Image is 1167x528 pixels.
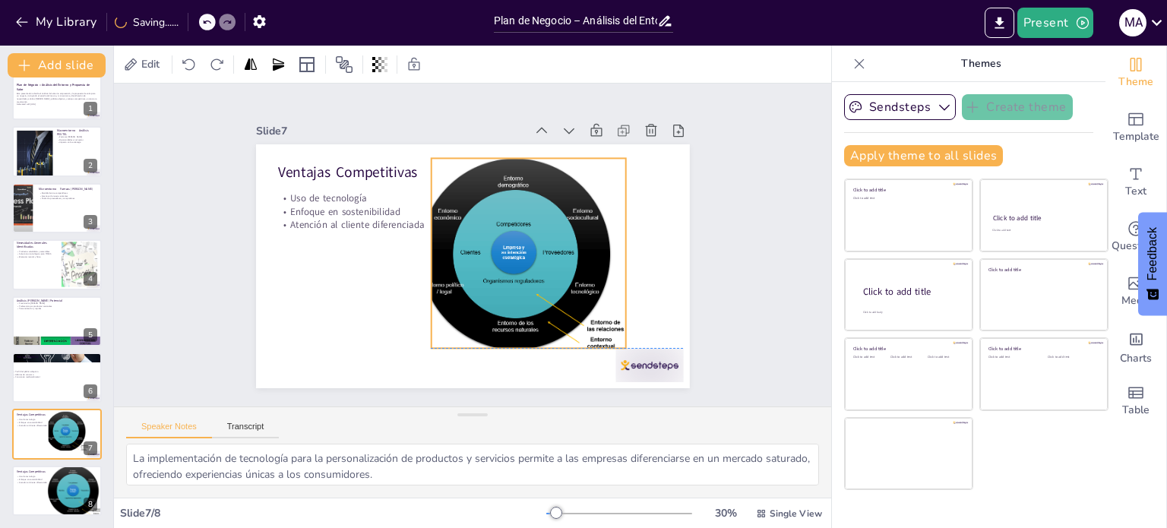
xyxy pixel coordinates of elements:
span: Position [335,55,353,74]
button: My Library [11,10,103,34]
div: Slide 7 [574,40,616,310]
div: 1 [84,102,97,115]
strong: Plan de Negocio – Análisis del Entorno y Propuesta de Valor [17,84,90,92]
p: Uso de tecnología [515,55,546,229]
p: Enfoque en sostenibilidad [501,54,533,228]
div: 8 [84,498,97,511]
div: Click to add title [863,286,960,299]
div: Click to add text [992,229,1093,232]
span: Single View [770,507,822,520]
p: Themes [871,46,1090,82]
p: Amenaza de nuevos entrantes [39,194,97,198]
p: Ventajas Competitivas [17,413,52,417]
p: Preferencia por productos nacionales [17,305,97,308]
p: Hábitos de consumo [13,373,93,376]
div: Click to add text [890,356,925,359]
div: Slide 7 / 8 [120,506,546,520]
p: Poder de proveedores y compradores [39,198,97,201]
button: M A [1119,8,1146,38]
button: Transcript [212,422,280,438]
span: Media [1121,292,1151,309]
p: Personalización y rapidez [17,307,97,310]
p: Oportunidades en el sector [57,138,97,141]
button: Present [1017,8,1093,38]
button: Export to PowerPoint [985,8,1014,38]
div: Get real-time input from your audience [1105,210,1166,264]
p: Impacto en la estrategia [57,141,97,144]
div: Click to add title [853,187,962,193]
div: Add images, graphics, shapes or video [1105,264,1166,319]
p: Factores [PERSON_NAME] [57,135,97,138]
div: Click to add text [853,356,887,359]
button: Create theme [962,94,1073,120]
p: Uso de tecnología [17,475,52,478]
div: Click to add text [988,356,1036,359]
div: Add text boxes [1105,155,1166,210]
div: 6 [12,353,102,403]
p: Conciencia medioambiental [13,376,93,379]
div: 4 [84,272,97,286]
p: Esta presentación aborda el análisis del entorno empresarial y la propuesta de valor para un nego... [17,92,97,103]
div: 7 [84,441,97,455]
span: Template [1113,128,1159,145]
p: Atención al cliente diferenciada [488,52,519,226]
span: Edit [138,57,163,71]
div: 2 [12,126,102,176]
div: 3 [84,215,97,229]
div: Add charts and graphs [1105,319,1166,374]
div: Click to add text [1048,356,1096,359]
div: 4 [12,239,102,289]
p: Soluciones tecnológicas para PYMES [17,253,57,256]
p: Generated with [URL] [17,103,97,106]
p: Necesidades Generales Identificadas [17,241,57,249]
p: Macroentorno – Análisis PESTEL [57,128,97,136]
span: Table [1122,402,1150,419]
div: Saving...... [115,15,179,30]
div: Click to add body [863,311,959,315]
div: 5 [12,296,102,346]
span: Feedback [1146,227,1159,280]
div: 3 [12,183,102,233]
p: Microentorno – Fuerzas [PERSON_NAME] [39,187,97,191]
button: Apply theme to all slides [844,145,1003,166]
div: Click to add text [853,197,962,201]
div: Click to add text [928,356,962,359]
button: Add slide [8,53,106,77]
div: Click to add title [988,346,1097,352]
div: Add ready made slides [1105,100,1166,155]
div: 6 [84,384,97,398]
div: 8 [12,466,102,516]
p: Atención al cliente diferenciada [17,481,52,484]
span: Questions [1112,238,1161,255]
div: 2 [84,159,97,172]
div: 30 % [707,506,744,520]
div: 5 [84,328,97,342]
div: Click to add title [853,346,962,352]
div: Change the overall theme [1105,46,1166,100]
button: Sendsteps [844,94,956,120]
div: M A [1119,9,1146,36]
div: 1 [12,70,102,120]
p: Bienestar mental y físico [17,256,57,259]
span: Text [1125,183,1146,200]
span: Theme [1118,74,1153,90]
p: Perfil del público objetivo [13,370,93,373]
button: Feedback - Show survey [1138,212,1167,315]
div: Add a table [1105,374,1166,428]
p: Crecimiento [PERSON_NAME] [17,302,97,305]
p: Enfoque en sostenibilidad [17,422,52,425]
div: 7 [12,409,102,459]
p: Atención al cliente diferenciada [17,424,52,427]
textarea: La implementación de tecnología para la personalización de productos y servicios permite a las em... [126,444,819,485]
p: Enfoque en sostenibilidad [17,478,52,481]
button: Speaker Notes [126,422,212,438]
p: Rivalidad entre competidores [39,191,97,194]
div: Click to add title [993,213,1094,223]
input: Insert title [494,10,657,32]
p: Análisis [PERSON_NAME] Potencial [17,298,97,302]
p: Productos saludables y sostenibles [17,250,57,253]
span: Charts [1120,350,1152,367]
div: Click to add title [988,266,1097,272]
p: Público Objetivo [17,355,97,359]
p: Ventajas Competitivas [17,469,52,473]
